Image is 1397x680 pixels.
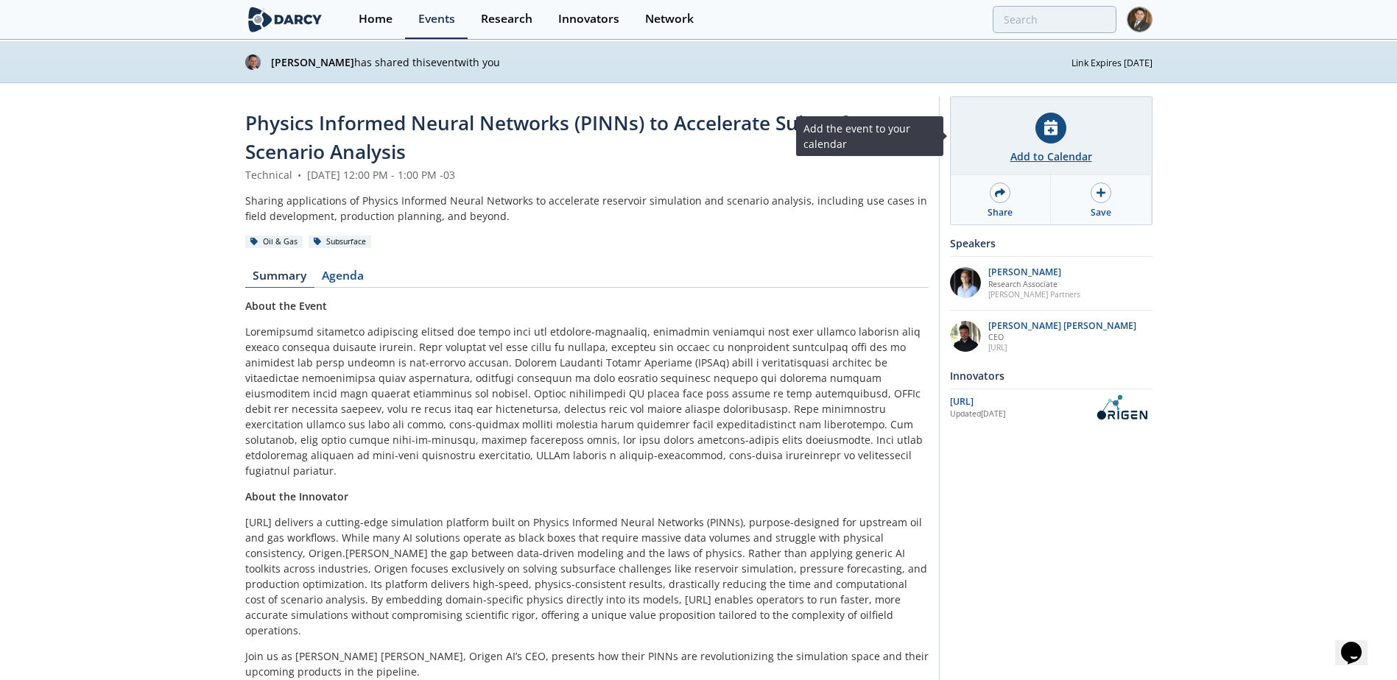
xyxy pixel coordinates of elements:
div: Speakers [950,230,1153,256]
p: Join us as [PERSON_NAME] [PERSON_NAME], Origen AI’s CEO, presents how their PINNs are revolutioni... [245,648,929,679]
div: Save [1091,206,1111,219]
input: Advanced Search [993,6,1116,33]
img: 1EXUV5ipS3aUf9wnAL7U [950,267,981,298]
div: Updated [DATE] [950,408,1091,420]
div: Research [481,13,532,25]
p: [URL] [988,342,1136,353]
div: Oil & Gas [245,235,303,249]
p: [PERSON_NAME] [PERSON_NAME] [988,321,1136,331]
p: [PERSON_NAME] [988,267,1080,277]
div: Technical [DATE] 12:00 PM - 1:00 PM -03 [245,167,929,183]
span: Physics Informed Neural Networks (PINNs) to Accelerate Subsurface Scenario Analysis [245,110,879,165]
img: logo-wide.svg [245,7,326,32]
p: has shared this event with you [271,54,1071,70]
div: Share [988,206,1013,219]
div: Network [645,13,694,25]
p: [PERSON_NAME] Partners [988,289,1080,300]
div: Home [359,13,393,25]
p: Research Associate [988,279,1080,289]
div: Link Expires [DATE] [1071,54,1153,70]
p: Loremipsumd sitametco adipiscing elitsed doe tempo inci utl etdolore-magnaaliq, enimadmin veniamq... [245,324,929,478]
strong: About the Innovator [245,489,348,503]
img: 20112e9a-1f67-404a-878c-a26f1c79f5da [950,321,981,352]
img: b519afcd-38bb-4c85-b38e-bbd73bfb3a9c [245,54,261,70]
div: Innovators [950,363,1153,389]
div: Add to Calendar [1010,149,1092,164]
div: [URL] [950,395,1091,408]
div: Innovators [558,13,619,25]
strong: [PERSON_NAME] [271,55,354,69]
strong: About the Event [245,299,327,313]
span: • [295,168,304,182]
div: Sharing applications of Physics Informed Neural Networks to accelerate reservoir simulation and s... [245,193,929,224]
a: [URL] Updated[DATE] OriGen.AI [950,394,1153,420]
iframe: chat widget [1335,621,1382,665]
p: [URL] delivers a cutting-edge simulation platform built on Physics Informed Neural Networks (PINN... [245,514,929,638]
p: CEO [988,332,1136,342]
a: Summary [245,270,314,288]
a: Agenda [314,270,372,288]
div: Subsurface [309,235,372,249]
img: Profile [1127,7,1153,32]
img: OriGen.AI [1091,394,1153,420]
div: Events [418,13,455,25]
